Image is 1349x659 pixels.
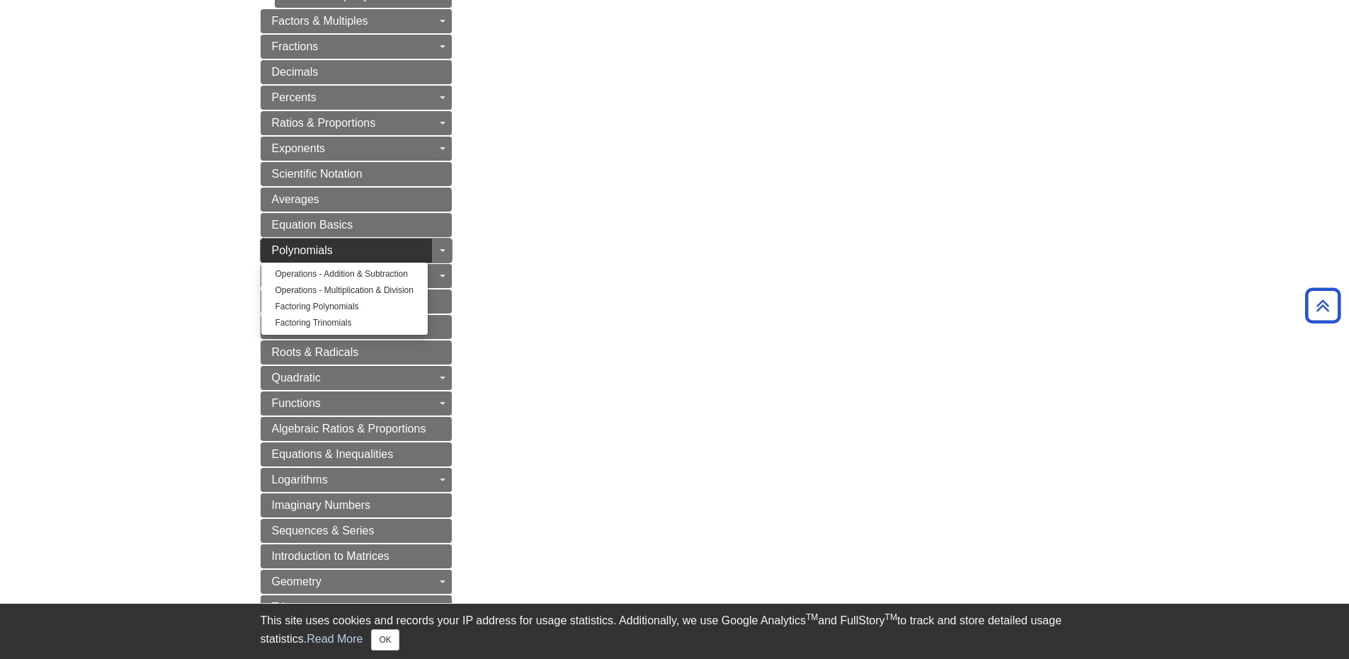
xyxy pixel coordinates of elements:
a: Equation Basics [261,213,452,237]
a: Scientific Notation [261,162,452,186]
span: Fractions [272,40,319,52]
span: Percents [272,91,317,103]
span: Geometry [272,575,321,588]
span: Equation Basics [272,219,353,231]
a: Operations - Addition & Subtraction [261,266,428,282]
a: Percents [261,86,452,110]
button: Close [371,629,399,651]
a: Functions [261,391,452,416]
a: Ratios & Proportions [261,111,452,135]
a: Averages [261,188,452,212]
a: Logarithms [261,468,452,492]
a: Imaginary Numbers [261,493,452,517]
span: Equations & Inequalities [272,448,394,460]
span: Roots & Radicals [272,346,359,358]
span: Scientific Notation [272,168,363,180]
a: Polynomials [261,239,452,263]
div: This site uses cookies and records your IP address for usage statistics. Additionally, we use Goo... [261,612,1089,651]
span: Logarithms [272,474,328,486]
span: Trigonometry [272,601,338,613]
span: Factors & Multiples [272,15,368,27]
a: Introduction to Matrices [261,544,452,568]
span: Introduction to Matrices [272,550,389,562]
a: Trigonometry [261,595,452,619]
span: Functions [272,397,321,409]
span: Exponents [272,142,326,154]
sup: TM [806,612,818,622]
a: Factoring Trinomials [261,315,428,331]
a: Exponents [261,137,452,161]
a: Quadratic [261,366,452,390]
span: Decimals [272,66,319,78]
span: Ratios & Proportions [272,117,376,129]
span: Sequences & Series [272,525,375,537]
a: Factoring Polynomials [261,299,428,315]
a: Sequences & Series [261,519,452,543]
sup: TM [885,612,897,622]
a: Algebraic Ratios & Proportions [261,417,452,441]
a: Decimals [261,60,452,84]
a: Equations & Inequalities [261,442,452,466]
a: Operations - Multiplication & Division [261,282,428,299]
a: Read More [307,633,363,645]
span: Polynomials [272,244,333,256]
span: Algebraic Ratios & Proportions [272,423,426,435]
span: Averages [272,193,319,205]
span: Quadratic [272,372,321,384]
span: Imaginary Numbers [272,499,371,511]
a: Fractions [261,35,452,59]
a: Geometry [261,570,452,594]
a: Back to Top [1300,296,1345,315]
a: Factors & Multiples [261,9,452,33]
a: Roots & Radicals [261,340,452,365]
